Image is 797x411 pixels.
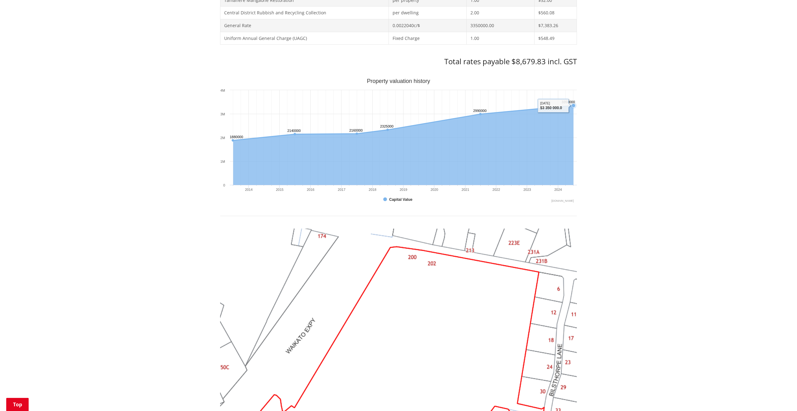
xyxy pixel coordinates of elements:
button: Show Capital Value [383,197,414,202]
text: 2015 [276,188,283,191]
path: Wednesday, Jun 30, 12:00, 2,990,000. Capital Value. [479,113,482,115]
text: 2990000 [473,109,487,113]
path: Sunday, Jun 30, 12:00, 3,350,000. Capital Value. [572,104,575,107]
text: 2325000 [380,124,394,128]
iframe: Messenger Launcher [768,385,791,407]
text: 1M [220,160,225,163]
path: Sunday, Jun 30, 12:00, 1,880,000. Capital Value. [232,139,234,142]
text: 2M [220,136,225,140]
div: Property valuation history. Highcharts interactive chart. [220,79,577,203]
text: 2020 [431,188,438,191]
text: 2019 [400,188,407,191]
td: General Rate [220,19,389,32]
text: Chart credits: Highcharts.com [551,199,574,202]
text: 3M [220,112,225,116]
text: 2014 [245,188,252,191]
path: Friday, Jun 30, 12:00, 2,160,000. Capital Value. [356,133,358,135]
text: 2024 [554,188,562,191]
text: 2016 [307,188,314,191]
td: 0.0022040c/$ [389,19,467,32]
td: 2.00 [466,7,534,19]
path: Saturday, Jun 30, 12:00, 2,325,000. Capital Value. [386,128,389,131]
td: Fixed Charge [389,32,467,45]
a: Top [6,398,29,411]
h3: Total rates payable $8,679.83 incl. GST [220,57,577,66]
td: Central District Rubbish and Recycling Collection [220,7,389,19]
td: 1.00 [466,32,534,45]
path: Tuesday, Jun 30, 12:00, 2,140,000. Capital Value. [294,133,296,135]
text: Property valuation history [367,78,430,84]
text: 4M [220,89,225,92]
text: 3350000 [562,100,575,104]
td: $560.08 [534,7,577,19]
td: $7,383.26 [534,19,577,32]
svg: Interactive chart [220,79,577,203]
text: 2021 [462,188,469,191]
td: $548.49 [534,32,577,45]
text: 2022 [493,188,500,191]
text: 2160000 [349,128,363,132]
text: 2140000 [287,129,301,133]
text: 0 [223,183,225,187]
text: 1880000 [230,135,243,139]
text: 2023 [523,188,531,191]
text: 2018 [369,188,376,191]
td: Uniform Annual General Charge (UAGC) [220,32,389,45]
text: 2017 [338,188,345,191]
td: 3350000.00 [466,19,534,32]
td: per dwelling [389,7,467,19]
